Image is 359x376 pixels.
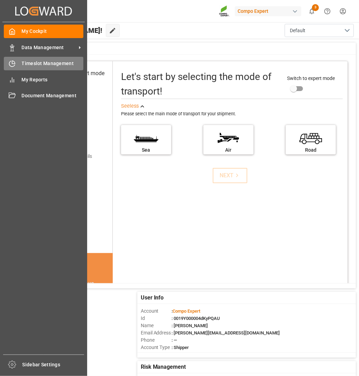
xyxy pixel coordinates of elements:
[141,307,172,315] span: Account
[141,315,172,322] span: Id
[141,294,164,302] span: User Info
[22,76,84,83] span: My Reports
[289,146,332,154] div: Road
[172,330,280,335] span: : [PERSON_NAME][EMAIL_ADDRESS][DOMAIN_NAME]
[173,308,201,314] span: Compo Expert
[4,73,83,86] a: My Reports
[312,4,319,11] span: 3
[125,146,168,154] div: Sea
[22,44,76,51] span: Data Management
[4,57,83,70] a: Timeslot Management
[4,25,83,38] a: My Cockpit
[172,323,208,328] span: : [PERSON_NAME]
[4,89,83,102] a: Document Management
[213,168,247,183] button: NEXT
[287,75,335,81] span: Switch to expert mode
[141,322,172,329] span: Name
[141,337,172,344] span: Phone
[219,5,230,17] img: Screenshot%202023-09-29%20at%2010.02.21.png_1712312052.png
[28,24,102,37] span: Hello [PERSON_NAME]!
[22,361,84,368] span: Sidebar Settings
[207,146,250,154] div: Air
[22,28,84,35] span: My Cockpit
[172,338,177,343] span: : —
[22,92,84,99] span: Document Management
[304,3,320,19] button: show 3 new notifications
[49,153,92,160] div: Add shipping details
[172,308,201,314] span: :
[121,70,280,99] div: Let's start by selecting the mode of transport!
[290,27,305,34] span: Default
[172,345,189,350] span: : Shipper
[235,6,301,16] div: Compo Expert
[285,24,354,37] button: open menu
[141,363,186,371] span: Risk Management
[121,110,343,117] div: Please select the main mode of transport for your shipment.
[121,102,139,110] div: See less
[320,3,335,19] button: Help Center
[22,60,84,67] span: Timeslot Management
[235,5,304,18] button: Compo Expert
[141,329,172,337] span: Email Address
[172,316,220,321] span: : 0019Y000004dKyPQAU
[141,344,172,351] span: Account Type
[51,69,104,78] div: Select transport mode
[220,171,241,180] div: NEXT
